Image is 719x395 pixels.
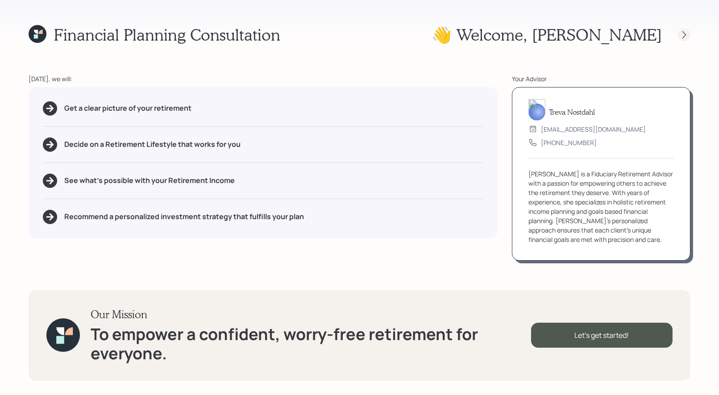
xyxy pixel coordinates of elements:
[64,140,241,149] h5: Decide on a Retirement Lifestyle that works for you
[91,308,531,321] h3: Our Mission
[541,138,597,147] div: [PHONE_NUMBER]
[528,169,674,244] div: [PERSON_NAME] is a Fiduciary Retirement Advisor with a passion for empowering others to achieve t...
[64,212,304,221] h5: Recommend a personalized investment strategy that fulfills your plan
[541,125,646,134] div: [EMAIL_ADDRESS][DOMAIN_NAME]
[54,25,280,44] h1: Financial Planning Consultation
[64,176,235,185] h5: See what's possible with your Retirement Income
[549,108,595,116] h5: Treva Nostdahl
[29,74,498,83] div: [DATE], we will:
[64,104,191,112] h5: Get a clear picture of your retirement
[512,74,690,83] div: Your Advisor
[432,25,662,44] h1: 👋 Welcome , [PERSON_NAME]
[528,99,545,121] img: treva-nostdahl-headshot.png
[531,323,673,348] div: Let's get started!
[91,324,531,363] h1: To empower a confident, worry-free retirement for everyone.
